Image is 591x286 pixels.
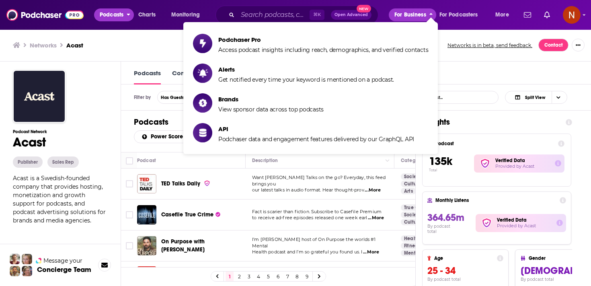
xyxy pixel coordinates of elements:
img: TED Talks Daily [137,174,156,193]
span: TED Talks Daily [161,180,201,187]
button: Has Guests [157,91,196,104]
span: Charts [138,9,156,21]
img: verified Badge [477,158,493,169]
h2: Choose View [505,91,578,104]
span: Power Score [151,134,186,140]
span: More [495,9,509,21]
h3: Concierge Team [37,265,91,274]
span: On Purpose with [PERSON_NAME] [161,238,205,253]
a: Arts [401,188,416,194]
h5: Provided by Acast [497,223,550,229]
input: Search podcasts, credits, & more... [238,8,310,21]
span: ...More [365,187,381,193]
a: Mental Health [401,250,440,256]
a: 3 [245,272,253,281]
img: Sydney Profile [10,254,20,264]
a: Casefile True Crime [161,211,220,219]
span: Open Advanced [334,13,368,17]
span: ...More [368,215,384,221]
a: True Crime [401,204,432,211]
a: Show notifications dropdown [541,8,553,22]
button: Show profile menu [563,6,581,24]
div: Podcast [137,156,156,165]
a: 6 [274,272,282,281]
button: open menu [166,8,210,21]
a: Podcasts [134,69,161,84]
a: 9 [303,272,311,281]
span: Alerts [218,66,394,73]
a: Health [401,235,423,242]
span: Health podcast and I’m so grateful you found us. I [252,249,363,255]
h4: Podcast [435,141,555,146]
h4: By podcast total [427,277,503,282]
span: to receive ad-free episodes released one week earl [252,215,367,220]
a: 4 [254,272,263,281]
img: Casefile True Crime [137,205,156,224]
h1: Insights [422,117,559,127]
img: verified Badge [479,218,495,228]
a: ContactsInternal [172,69,220,84]
a: Show notifications dropdown [521,8,534,22]
a: On Purpose with [PERSON_NAME] [161,238,241,254]
button: open menu [490,8,519,21]
span: Monitoring [171,9,200,21]
span: Podchaser data and engagement features delivered by our GraphQL API [218,136,414,143]
span: Fact is scarier than fiction. Subscribe to Casefile Premium [252,209,382,214]
span: Toggle select row [126,180,133,187]
span: Casefile True Crime [161,211,213,218]
img: Jon Profile [10,266,20,276]
button: Open AdvancedNew [331,10,371,20]
span: Toggle select row [126,211,133,218]
span: Podchaser Pro [218,36,428,43]
a: Networks [30,41,57,49]
h5: Provided by Acast [495,163,548,169]
span: For Podcasters [439,9,478,21]
h2: Choose List sort [134,130,209,143]
button: Sales Rep [47,156,79,168]
h4: Monthly Listens [435,198,556,203]
button: Choose View [505,91,567,104]
span: Acast is a Swedish-founded company that provides hosting, monetization and growth support for pod... [13,175,106,224]
span: New [357,5,371,12]
button: Publisher [13,156,43,168]
h1: Podcasts [134,117,402,127]
a: Society [401,173,424,180]
button: Column Actions [383,156,392,166]
h2: Verified Data [497,217,550,223]
a: Charts [133,8,160,21]
a: Contact [538,39,568,51]
a: Fitness [401,243,422,249]
span: Message your [43,257,82,265]
span: Want [PERSON_NAME] Talks on the go? Everyday, this feed brings you [252,175,386,187]
a: Culture [401,181,424,187]
img: Podchaser - Follow, Share and Rate Podcasts [6,7,84,23]
img: Acast logo [13,70,66,123]
img: verified Badge [204,180,210,187]
button: open menu [434,8,490,21]
a: Acast [66,41,83,49]
span: Brands [218,95,324,103]
div: Search podcasts, credits, & more... [223,6,386,24]
button: Networks is in beta, send feedback. [445,42,535,49]
a: Society [401,212,424,218]
h3: 25 - 34 [427,265,503,277]
a: 1 [226,272,234,281]
h4: By podcast total [427,224,460,234]
img: User Profile [563,6,581,24]
span: 135k [429,154,452,168]
span: ...More [363,249,379,255]
button: open menu [94,8,134,21]
img: Jules Profile [22,254,32,264]
span: Access podcast insights including reach, demographics, and verified contacts [218,46,428,53]
img: Barbara Profile [22,266,32,276]
img: Economist Podcasts [137,266,156,286]
a: 5 [264,272,272,281]
a: 8 [293,272,301,281]
img: On Purpose with Jay Shetty [137,236,156,255]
